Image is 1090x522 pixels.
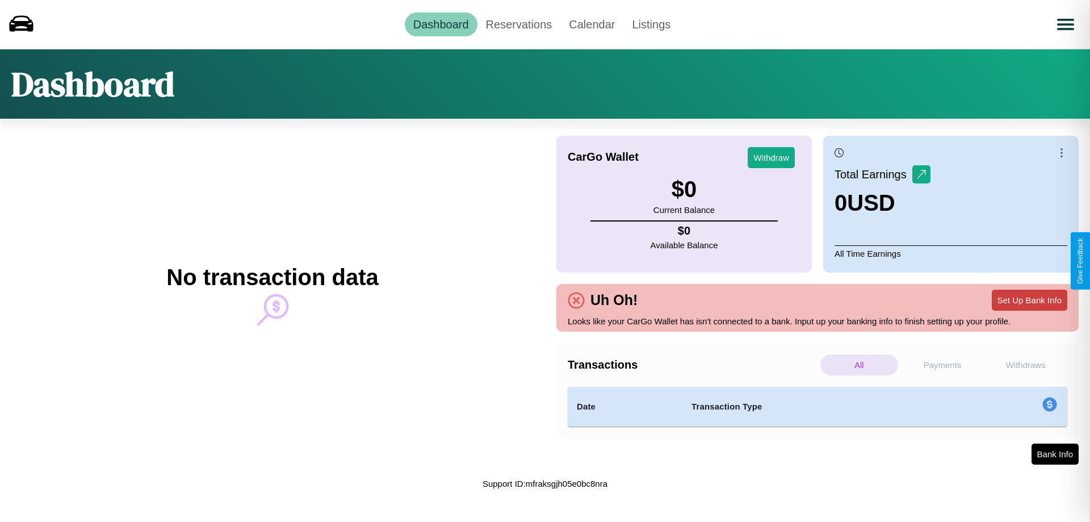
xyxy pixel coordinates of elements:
p: Available Balance [651,237,718,253]
button: Set Up Bank Info [992,290,1067,311]
p: Total Earnings [835,164,912,185]
h4: Transaction Type [691,400,949,414]
h4: CarGo Wallet [568,151,639,164]
h4: Date [577,400,673,414]
h1: Dashboard [11,61,174,107]
h2: No transaction data [166,265,378,290]
p: Support ID: mfraksgjh05e0bc8nra [483,476,607,491]
button: Withdraw [748,147,795,168]
p: Current Balance [653,202,715,218]
h4: Transactions [568,358,817,371]
p: All [820,354,898,375]
div: Give Feedback [1076,238,1084,284]
table: simple table [568,387,1067,427]
a: Listings [623,12,679,36]
p: Withdraws [987,354,1064,375]
h3: 0 USD [835,190,930,216]
a: Dashboard [405,12,477,36]
a: Calendar [560,12,623,36]
button: Open menu [1050,9,1081,40]
h4: $ 0 [651,224,718,237]
button: Bank Info [1032,444,1079,465]
p: Payments [904,354,982,375]
h4: Uh Oh! [585,292,643,308]
p: All Time Earnings [835,245,1067,261]
a: Reservations [477,12,561,36]
p: Looks like your CarGo Wallet has isn't connected to a bank. Input up your banking info to finish ... [568,314,1067,329]
h3: $ 0 [653,177,715,202]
